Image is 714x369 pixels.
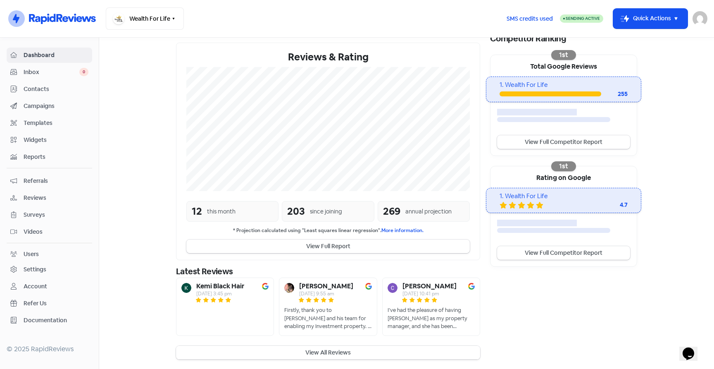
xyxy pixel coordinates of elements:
span: Dashboard [24,51,88,60]
div: Users [24,250,39,259]
a: More information. [381,227,424,234]
span: 0 [79,68,88,76]
div: © 2025 RapidReviews [7,344,92,354]
a: Reports [7,149,92,165]
div: [DATE] 3:45 pm [196,291,244,296]
button: View Full Report [186,240,470,253]
span: Sending Active [566,16,600,21]
span: SMS credits used [507,14,553,23]
b: Kemi Black Hair [196,283,244,290]
div: 4.7 [595,201,628,209]
span: Refer Us [24,299,88,308]
div: Latest Reviews [176,265,480,278]
span: Referrals [24,177,88,185]
span: Surveys [24,211,88,219]
iframe: chat widget [679,336,706,361]
a: Campaigns [7,98,92,114]
div: 1st [551,50,576,60]
span: Templates [24,119,88,127]
a: Refer Us [7,296,92,311]
div: Competitor Ranking [490,32,637,45]
div: [DATE] 10:41 pm [402,291,457,296]
div: Account [24,282,47,291]
div: I’ve had the pleasure of having [PERSON_NAME] as my property manager, and she has been absolutely... [388,306,475,331]
b: [PERSON_NAME] [299,283,353,290]
img: Avatar [388,283,397,293]
a: Videos [7,224,92,240]
a: Widgets [7,132,92,148]
span: Reviews [24,194,88,202]
img: Image [262,283,269,290]
a: Settings [7,262,92,277]
div: Reviews & Rating [186,50,470,65]
a: View Full Competitor Report [497,135,630,149]
div: 1. Wealth For Life [500,192,627,201]
button: Quick Actions [613,9,688,29]
img: User [693,11,707,26]
div: [DATE] 9:55 am [299,291,353,296]
div: 1st [551,161,576,171]
a: Account [7,279,92,294]
div: 269 [383,204,400,219]
a: Templates [7,115,92,131]
a: Dashboard [7,48,92,63]
a: Referrals [7,173,92,189]
a: Surveys [7,207,92,223]
button: View All Reviews [176,346,480,359]
b: [PERSON_NAME] [402,283,457,290]
span: Campaigns [24,102,88,110]
img: Avatar [181,283,191,293]
a: Users [7,247,92,262]
a: Inbox 0 [7,65,92,80]
button: Wealth For Life [106,7,184,30]
div: annual projection [405,207,452,216]
img: Image [468,283,475,290]
small: * Projection calculated using "Least squares linear regression". [186,227,470,235]
a: View Full Competitor Report [497,246,630,260]
div: Total Google Reviews [490,55,637,77]
div: Firstly, thank you to [PERSON_NAME] and his team for enabling my Investment property. I could not... [284,306,371,331]
span: Widgets [24,136,88,144]
span: Inbox [24,68,79,77]
span: Videos [24,228,88,236]
div: 12 [192,204,202,219]
span: Documentation [24,316,88,325]
img: Avatar [284,283,294,293]
div: 203 [287,204,305,219]
div: 255 [601,90,628,98]
img: Image [365,283,372,290]
span: Contacts [24,85,88,93]
div: this month [207,207,236,216]
div: 1. Wealth For Life [500,80,627,90]
a: Sending Active [560,14,603,24]
div: since joining [310,207,342,216]
div: Settings [24,265,46,274]
a: Reviews [7,190,92,206]
div: Rating on Google [490,166,637,188]
a: Documentation [7,313,92,328]
span: Reports [24,153,88,161]
a: Contacts [7,81,92,97]
a: SMS credits used [500,14,560,22]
